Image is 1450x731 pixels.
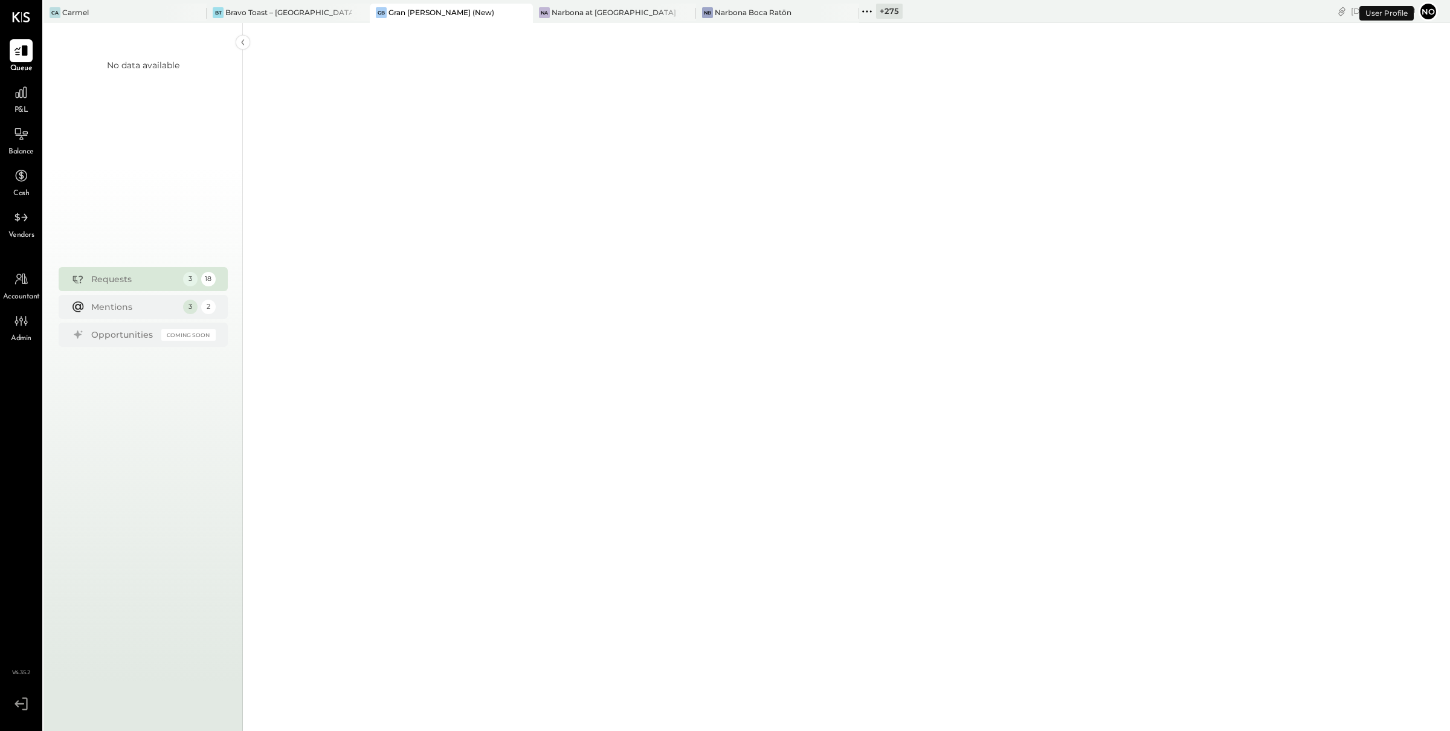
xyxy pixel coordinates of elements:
a: P&L [1,81,42,116]
span: Queue [10,63,33,74]
div: 2 [201,300,216,314]
div: Carmel [62,7,89,18]
a: Accountant [1,268,42,303]
div: No data available [107,59,179,71]
div: Bravo Toast – [GEOGRAPHIC_DATA] [225,7,352,18]
div: Na [539,7,550,18]
span: Admin [11,333,31,344]
button: No [1419,2,1438,21]
div: Ca [50,7,60,18]
span: Cash [13,188,29,199]
div: GB [376,7,387,18]
div: 18 [201,272,216,286]
div: [DATE] [1351,5,1416,17]
span: Vendors [8,230,34,241]
div: Coming Soon [161,329,216,341]
div: User Profile [1359,6,1414,21]
div: Gran [PERSON_NAME] (New) [388,7,494,18]
div: Narbona Boca Ratōn [715,7,791,18]
div: Opportunities [91,329,155,341]
a: Balance [1,123,42,158]
div: 3 [183,272,198,286]
a: Admin [1,309,42,344]
a: Vendors [1,206,42,241]
span: P&L [14,105,28,116]
div: BT [213,7,224,18]
div: Requests [91,273,177,285]
div: 3 [183,300,198,314]
span: Accountant [3,292,40,303]
div: Narbona at [GEOGRAPHIC_DATA] LLC [552,7,678,18]
a: Queue [1,39,42,74]
div: copy link [1336,5,1348,18]
div: + 275 [876,4,903,19]
span: Balance [8,147,34,158]
div: Mentions [91,301,177,313]
a: Cash [1,164,42,199]
div: NB [702,7,713,18]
